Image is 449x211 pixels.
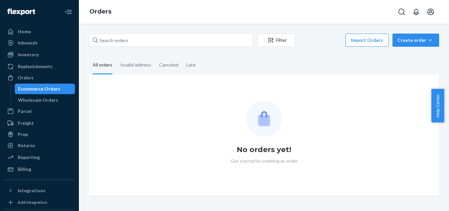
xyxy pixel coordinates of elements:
[4,106,75,117] a: Parcel
[93,56,112,74] div: All orders
[4,72,75,83] a: Orders
[18,28,31,35] div: Home
[18,199,47,205] div: Add Integration
[84,2,117,21] ol: breadcrumbs
[410,5,423,18] button: Open notifications
[257,37,295,43] div: Filter
[18,51,39,58] div: Inventory
[18,187,45,194] div: Integrations
[231,158,297,164] p: Get started by creating an order
[395,5,408,18] button: Open Search Box
[18,86,60,92] div: Ecommerce Orders
[4,185,75,196] button: Integrations
[257,34,295,47] button: Filter
[15,95,75,105] a: Wholesale Orders
[18,154,40,161] div: Reporting
[424,5,437,18] button: Open account menu
[18,97,58,103] div: Wholesale Orders
[186,56,196,73] div: Late
[237,145,291,155] h1: No orders yet!
[7,9,35,15] img: Flexport logo
[18,40,38,46] div: Inbounds
[345,34,389,47] button: Import Orders
[18,63,53,70] div: Replenishments
[18,74,34,81] div: Orders
[431,89,444,122] button: Help Center
[18,108,32,115] div: Parcel
[62,5,75,18] button: Close Navigation
[4,26,75,37] a: Home
[159,56,178,73] div: Canceled
[18,166,31,172] div: Billing
[4,49,75,60] a: Inventory
[4,118,75,128] a: Freight
[89,34,253,47] input: Search orders
[4,38,75,48] a: Inbounds
[4,140,75,151] a: Returns
[4,152,75,163] a: Reporting
[18,142,35,149] div: Returns
[4,164,75,174] a: Billing
[4,61,75,72] a: Replenishments
[392,34,439,47] button: Create order
[120,56,151,73] div: Invalid address
[4,129,75,140] a: Prep
[15,84,75,94] a: Ecommerce Orders
[246,101,282,137] img: Empty list
[4,198,75,206] a: Add Integration
[89,8,111,15] a: Orders
[18,120,34,126] div: Freight
[18,131,28,138] div: Prep
[397,37,434,43] div: Create order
